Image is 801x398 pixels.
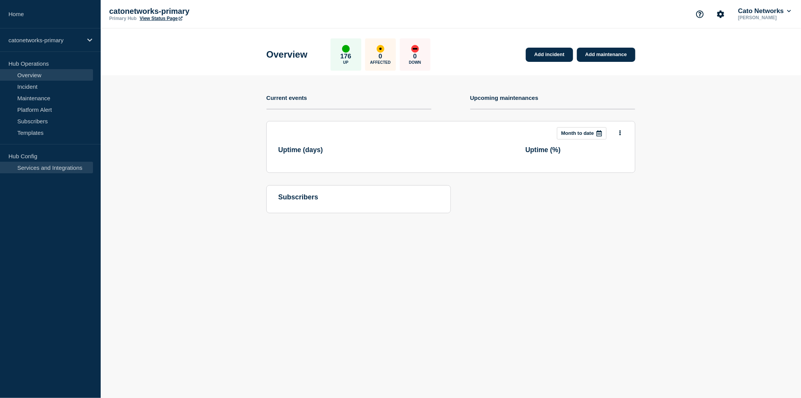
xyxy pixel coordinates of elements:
h1: Overview [266,49,307,60]
button: Account settings [713,6,729,22]
h3: Uptime ( % ) [525,146,561,154]
button: Month to date [557,127,607,139]
p: Primary Hub [109,16,136,21]
p: catonetworks-primary [109,7,263,16]
div: down [411,45,419,53]
h4: Upcoming maintenances [470,95,538,101]
p: [PERSON_NAME] [736,15,793,20]
a: View Status Page [140,16,182,21]
a: Add maintenance [577,48,635,62]
button: Cato Networks [736,7,793,15]
p: 0 [413,53,417,60]
p: Up [343,60,349,65]
h4: Current events [266,95,307,101]
p: 0 [379,53,382,60]
h4: subscribers [278,193,439,201]
a: Add incident [526,48,573,62]
button: Support [692,6,708,22]
h3: Uptime ( days ) [278,146,323,154]
p: catonetworks-primary [8,37,82,43]
p: 176 [341,53,351,60]
p: Affected [370,60,391,65]
div: affected [377,45,384,53]
p: Month to date [561,130,594,136]
div: up [342,45,350,53]
p: Down [409,60,421,65]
